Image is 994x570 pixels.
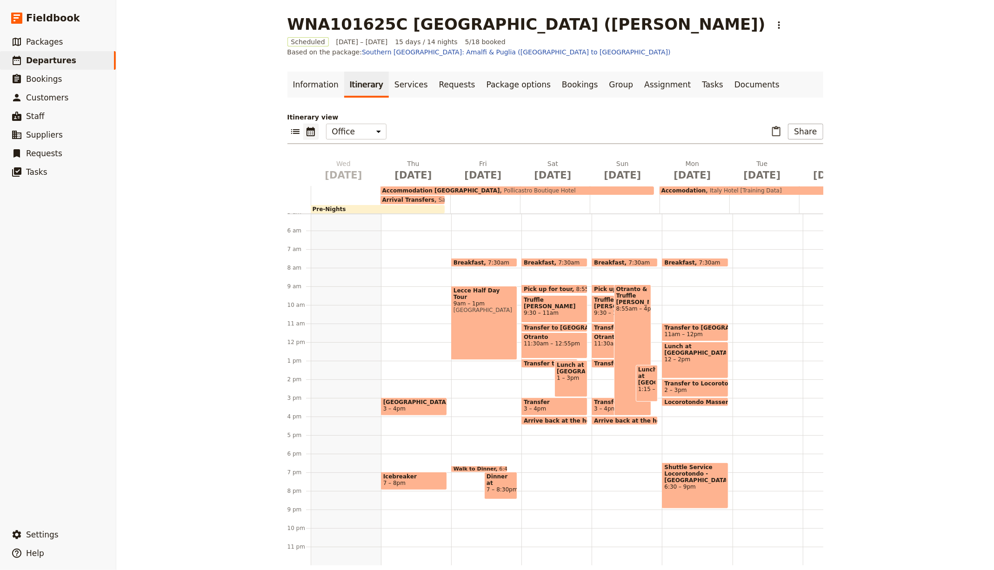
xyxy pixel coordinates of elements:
span: 1:15 – 3:15pm [638,386,655,392]
button: Fri [DATE] [450,159,520,186]
div: 8 am [287,264,311,272]
div: Breakfast7:30amPick up for tourTruffle [PERSON_NAME]9:30 – 11amTransfer to [GEOGRAPHIC_DATA]Otran... [592,119,662,565]
span: Requests [26,149,62,158]
h2: Tue [733,159,792,182]
span: 11:30am – 12:55pm [524,340,585,347]
div: Transfer to [GEOGRAPHIC_DATA] [592,323,629,332]
div: 2 pm [287,376,311,383]
div: Arrival TransfersSalento Taxi [380,196,445,204]
div: Arrive back at the hotel [592,416,658,425]
span: [DATE] [663,168,722,182]
span: 9am – 1pm [454,300,515,307]
span: [GEOGRAPHIC_DATA] Check-In [383,399,445,405]
span: 7 – 8:30pm [487,486,515,493]
div: Pick up for tour [592,285,629,293]
button: Thu [DATE] [380,159,450,186]
div: Truffle [PERSON_NAME]9:30 – 11am [521,295,587,323]
div: 11 am [287,320,311,327]
span: Arrive back at the hotel [594,418,673,424]
div: Accommodation [GEOGRAPHIC_DATA]Pollicastro Boutique Hotel [380,186,654,195]
span: Transfer to lunch [594,360,652,366]
div: 4 pm [287,413,311,420]
span: [DATE] [384,168,443,182]
span: Transfer to Locorotondo [664,380,726,387]
span: 9:30 – 11am [524,310,585,316]
span: Packages [26,37,63,46]
button: Sat [DATE] [520,159,590,186]
div: Truffle [PERSON_NAME]9:30 – 11am [592,295,629,323]
div: AccomodationItaly Hotel [Training Data] [660,186,863,195]
span: Lecce Half Day Tour [454,287,515,300]
div: Lecce Half Day Tour9am – 1pm[GEOGRAPHIC_DATA] [451,286,517,360]
span: 3 – 4pm [524,405,546,412]
span: Arrive back at the hotel [524,418,602,424]
div: 9 am [287,283,311,290]
span: Transfer [524,399,585,405]
div: Transfer to lunch [592,359,629,368]
h2: Sat [524,159,582,182]
span: 6:40 – 7pm [499,466,528,472]
span: Italy Hotel [Training Data] [706,187,782,194]
button: Wed [DATE] [311,159,380,186]
span: Pick up for tour [524,286,576,292]
span: [DATE] – [DATE] [336,37,388,46]
div: Transfer to [GEOGRAPHIC_DATA]11am – 12pm [662,323,728,341]
span: Icebreaker [383,473,445,480]
div: Dinner at [GEOGRAPHIC_DATA]7 – 8:30pm [484,472,517,499]
div: 7 am [287,245,311,253]
div: Lunch at [GEOGRAPHIC_DATA]12 – 2pm [662,342,728,378]
a: Services [389,72,434,98]
span: Transfer to [GEOGRAPHIC_DATA] [524,325,630,331]
span: Settings [26,530,59,539]
a: Package options [481,72,556,98]
h2: Thu [384,159,443,182]
div: [GEOGRAPHIC_DATA] Check-In3 – 4pmIcebreaker7 – 8pm [381,119,451,565]
div: Breakfast7:30am [521,258,587,267]
span: Otranto [524,334,585,340]
span: [DATE] [733,168,792,182]
div: Lunch at [GEOGRAPHIC_DATA]1 – 3pm [554,360,587,397]
span: Suppliers [26,130,63,139]
div: Breakfast7:30amTransfer to [GEOGRAPHIC_DATA]11am – 12pmLunch at [GEOGRAPHIC_DATA]12 – 2pmTransfer... [662,119,732,565]
span: Arrival Transfers [382,197,434,203]
div: Walk to Dinner6:40 – 7pm [451,466,507,472]
span: 9:30 – 11am [594,310,627,316]
span: Customers [26,93,68,102]
div: 12 pm [287,338,311,346]
div: 6 am [287,227,311,234]
span: Transfer to lunch [524,360,581,366]
h2: Fri [454,159,513,182]
button: List view [287,124,303,139]
span: Breakfast [664,259,699,265]
div: Shuttle Service Locorotondo - [GEOGRAPHIC_DATA]6:30 – 9pm [662,463,728,509]
div: Pick up for tour8:55am [521,285,587,293]
a: Itinerary [344,72,389,98]
div: Otranto11:30am – 12:55pm [521,332,587,358]
span: 15 days / 14 nights [395,37,458,46]
div: 11 pm [287,543,311,550]
span: Accomodation [661,187,706,194]
span: Breakfast [594,259,628,265]
div: 10 am [287,301,311,309]
span: Staff [26,112,45,121]
div: Transfer to lunch [521,359,578,368]
div: Breakfast7:30am [592,258,658,267]
div: 6 pm [287,450,311,457]
div: Transfer to [GEOGRAPHIC_DATA] [521,323,587,332]
div: Arrive back at the hotel [521,416,587,425]
span: Locorotondo Masseria Check-In [664,399,767,405]
span: 8:55am [576,286,598,292]
div: Breakfast7:30am [662,258,728,267]
div: Breakfast7:30amPick up for tour8:55amTruffle [PERSON_NAME]9:30 – 11amTransfer to [GEOGRAPHIC_DATA... [521,119,592,565]
span: 2 – 3pm [664,387,687,393]
span: Dinner at [GEOGRAPHIC_DATA] [487,473,515,486]
a: Southern [GEOGRAPHIC_DATA]: Amalfi & Puglia ([GEOGRAPHIC_DATA] to [GEOGRAPHIC_DATA]) [362,48,671,56]
button: Calendar view [303,124,319,139]
span: 7:30am [558,259,580,265]
span: Walk to Dinner [454,466,500,472]
span: Lunch at [GEOGRAPHIC_DATA] [638,366,655,386]
span: Fieldbook [26,11,80,25]
span: 7:30am [699,259,720,265]
span: 11am – 12pm [664,331,703,338]
div: Transfer3 – 4pm [521,398,587,416]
